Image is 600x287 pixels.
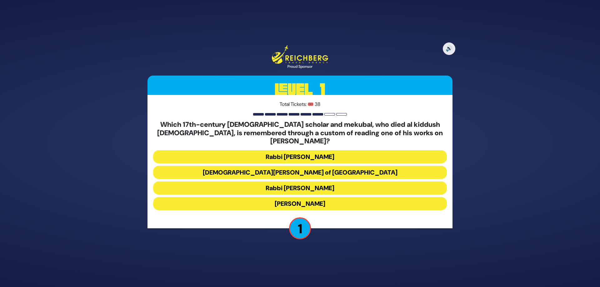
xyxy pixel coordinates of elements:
img: Reichberg Travel [272,45,328,64]
h5: Which 17th-century [DEMOGRAPHIC_DATA] scholar and mekubal, who died al kiddush [DEMOGRAPHIC_DATA]... [153,121,447,145]
div: Proud Sponsor [272,64,328,69]
button: [PERSON_NAME] [153,197,447,210]
button: Rabbi [PERSON_NAME] [153,181,447,195]
p: 1 [289,217,311,239]
button: [DEMOGRAPHIC_DATA][PERSON_NAME] of [GEOGRAPHIC_DATA] [153,166,447,179]
p: Total Tickets: 🎟️ 38 [153,101,447,108]
h3: Level 1 [147,76,452,104]
button: 🔊 [443,42,455,55]
button: Rabbi [PERSON_NAME] [153,150,447,163]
